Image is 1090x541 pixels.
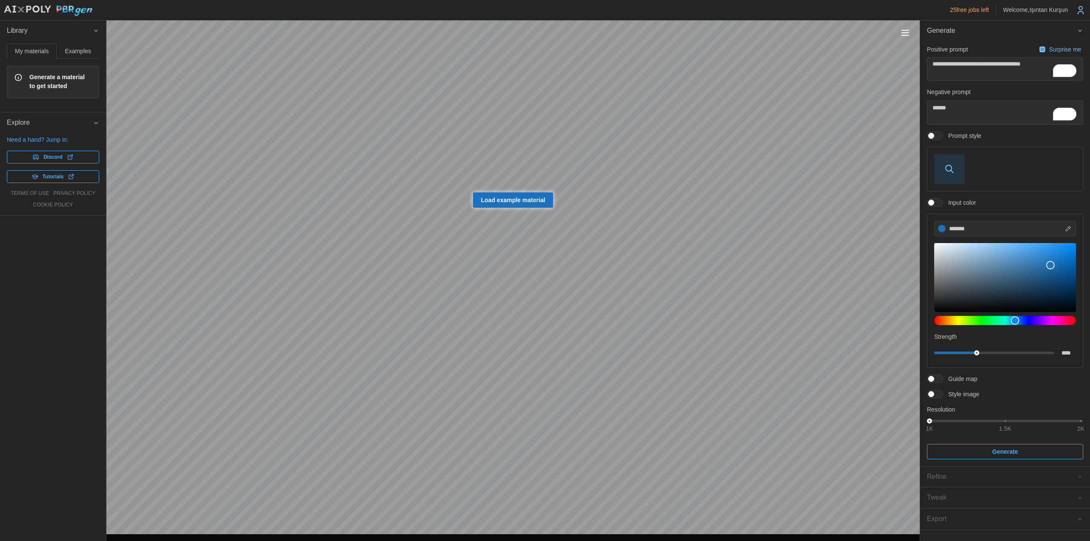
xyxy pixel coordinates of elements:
p: Surprise me [1049,45,1083,54]
span: Generate a material to get started [29,73,92,91]
p: Negative prompt [927,88,1083,96]
p: Need a hand? Jump in: [7,135,99,144]
span: Refine [927,467,1077,487]
button: Generate [920,20,1090,41]
span: Generate [927,20,1077,41]
span: Guide map [943,375,977,383]
button: Export [920,509,1090,530]
a: Tutorials [7,170,99,183]
span: Tutorials [43,171,64,183]
a: Load example material [473,192,554,208]
button: Surprise me [1037,43,1083,55]
span: Input color [943,198,976,207]
span: Generate [992,444,1018,459]
button: Tweak [920,487,1090,508]
p: 25 free jobs left [950,6,989,14]
a: privacy policy [53,190,95,197]
p: Welcome, Işıntan Kurşun [1003,6,1068,14]
button: Toggle viewport controls [899,27,911,39]
span: Library [7,20,93,41]
span: Discord [43,151,63,163]
span: Export [927,509,1077,530]
a: cookie policy [33,201,73,209]
span: Tweak [927,487,1077,508]
span: Prompt style [943,132,981,140]
button: Generate [927,444,1083,459]
img: AIxPoly PBRgen [3,5,93,17]
span: Examples [65,48,91,54]
div: Generate [920,41,1090,466]
span: Load example material [481,193,545,207]
button: Refine [920,467,1090,487]
textarea: To enrich screen reader interactions, please activate Accessibility in Grammarly extension settings [927,57,1083,81]
p: Strength [934,332,1076,341]
span: Explore [7,112,93,133]
a: Discord [7,151,99,163]
a: terms of use [11,190,49,197]
p: Positive prompt [927,45,968,54]
span: Style image [943,390,979,398]
p: Resolution [927,405,1083,414]
span: My materials [15,48,49,54]
textarea: To enrich screen reader interactions, please activate Accessibility in Grammarly extension settings [927,100,1083,124]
